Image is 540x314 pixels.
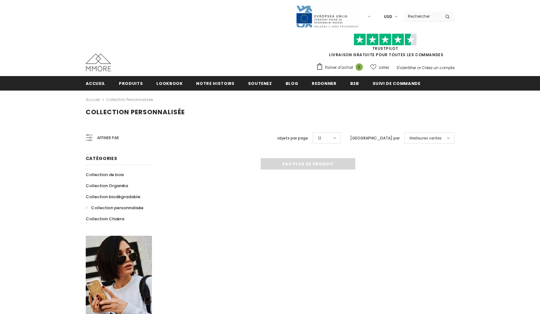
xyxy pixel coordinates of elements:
span: LIVRAISON GRATUITE POUR TOUTES LES COMMANDES [316,36,455,57]
a: soutenez [248,76,272,90]
a: Collection personnalisée [106,97,153,102]
img: Faites confiance aux étoiles pilotes [354,33,417,46]
a: Accueil [86,76,106,90]
a: Redonner [312,76,336,90]
span: 0 [356,63,363,71]
span: Lookbook [156,80,183,86]
label: objets par page [277,135,308,141]
a: Notre histoire [196,76,234,90]
a: Collection Organika [86,180,128,191]
span: Collection Chakra [86,216,124,222]
a: B2B [350,76,359,90]
span: Collection personnalisée [86,108,185,116]
span: Panier d'achat [325,64,353,71]
span: Produits [119,80,143,86]
a: Collection biodégradable [86,191,140,202]
a: Panier d'achat 0 [316,63,366,72]
img: Javni Razpis [296,5,359,28]
a: Produits [119,76,143,90]
span: Collection Organika [86,183,128,189]
img: Cas MMORE [86,54,111,71]
input: Search Site [404,12,440,21]
span: Listes [379,64,389,71]
span: Collection biodégradable [86,194,140,200]
label: [GEOGRAPHIC_DATA] par [350,135,400,141]
span: Blog [286,80,299,86]
span: or [417,65,421,70]
span: Catégories [86,155,117,162]
span: Collection de bois [86,172,124,178]
a: Listes [370,62,389,73]
span: soutenez [248,80,272,86]
span: Meilleures ventes [409,135,442,141]
a: Collection de bois [86,169,124,180]
span: B2B [350,80,359,86]
span: Collection personnalisée [91,205,143,211]
span: Accueil [86,80,106,86]
span: 12 [318,135,321,141]
span: Redonner [312,80,336,86]
a: Accueil [86,96,100,104]
a: Créez un compte [422,65,455,70]
a: Blog [286,76,299,90]
span: Suivi de commande [373,80,421,86]
span: USD [384,14,392,20]
a: Suivi de commande [373,76,421,90]
span: Notre histoire [196,80,234,86]
a: Lookbook [156,76,183,90]
span: Affiner par [97,134,119,141]
a: Collection Chakra [86,213,124,224]
a: Collection personnalisée [86,202,143,213]
a: TrustPilot [372,46,398,51]
a: S'identifier [397,65,416,70]
a: Javni Razpis [296,14,359,19]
